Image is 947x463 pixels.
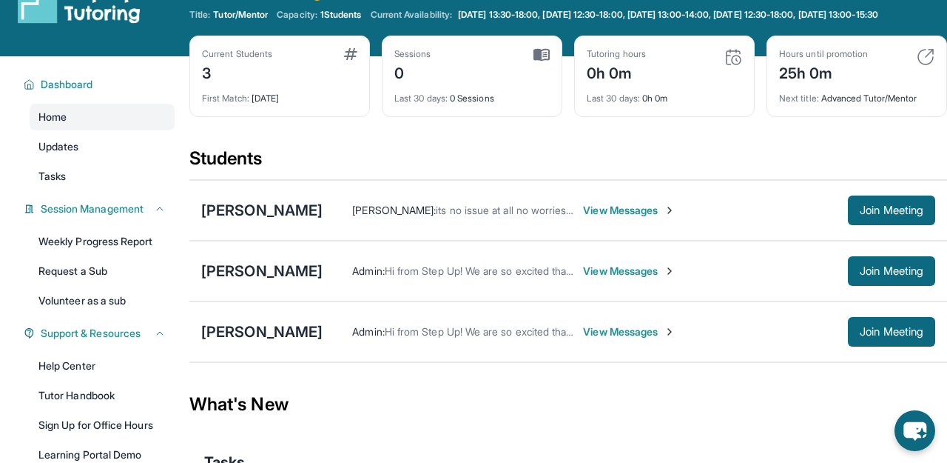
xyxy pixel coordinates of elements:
a: Tutor Handbook [30,382,175,409]
span: Capacity: [277,9,317,21]
span: Admin : [352,325,384,338]
img: card [344,48,357,60]
span: View Messages [583,264,675,279]
div: What's New [189,372,947,437]
span: [DATE] 13:30-18:00, [DATE] 12:30-18:00, [DATE] 13:00-14:00, [DATE] 12:30-18:00, [DATE] 13:00-15:30 [458,9,878,21]
span: Admin : [352,264,384,277]
span: Last 30 days : [394,93,448,104]
span: 1 Students [320,9,362,21]
div: Hours until promotion [779,48,868,60]
span: Tasks [38,169,66,184]
a: Sign Up for Office Hours [30,412,175,439]
span: View Messages [583,324,675,339]
span: Join Meeting [860,327,923,336]
div: [PERSON_NAME] [201,200,323,221]
span: Last 30 days : [587,93,640,104]
span: Current Availability: [371,9,452,21]
div: Students [189,147,947,179]
img: card [533,48,550,61]
span: Title: [189,9,210,21]
div: [PERSON_NAME] [201,261,323,282]
button: chat-button [894,410,935,451]
a: Updates [30,133,175,160]
span: Updates [38,139,79,154]
a: Home [30,104,175,130]
span: [PERSON_NAME] : [352,204,436,216]
span: its no issue at all no worries 🙏🙂 [436,204,594,216]
img: card [917,48,934,66]
img: Chevron-Right [664,265,675,277]
div: 0 Sessions [394,84,550,104]
button: Join Meeting [848,317,935,347]
a: Tasks [30,163,175,190]
div: Advanced Tutor/Mentor [779,84,934,104]
span: Join Meeting [860,206,923,215]
a: [DATE] 13:30-18:00, [DATE] 12:30-18:00, [DATE] 13:00-14:00, [DATE] 12:30-18:00, [DATE] 13:00-15:30 [455,9,881,21]
img: Chevron-Right [664,204,675,216]
div: 0 [394,60,431,84]
a: Request a Sub [30,258,175,284]
span: Dashboard [41,77,93,92]
div: 0h 0m [587,60,646,84]
span: Home [38,110,67,124]
a: Volunteer as a sub [30,287,175,314]
div: 25h 0m [779,60,868,84]
div: Current Students [202,48,272,60]
img: card [724,48,742,66]
button: Support & Resources [35,326,166,341]
span: Support & Resources [41,326,141,341]
div: 0h 0m [587,84,742,104]
div: 3 [202,60,272,84]
span: Session Management [41,201,144,216]
button: Session Management [35,201,166,216]
span: Next title : [779,93,819,104]
a: Weekly Progress Report [30,228,175,255]
div: Sessions [394,48,431,60]
button: Dashboard [35,77,166,92]
div: [DATE] [202,84,357,104]
button: Join Meeting [848,256,935,286]
span: Tutor/Mentor [213,9,268,21]
span: First Match : [202,93,249,104]
img: Chevron-Right [664,326,675,338]
span: View Messages [583,203,675,218]
div: [PERSON_NAME] [201,322,323,342]
button: Join Meeting [848,196,935,225]
div: Tutoring hours [587,48,646,60]
a: Help Center [30,353,175,379]
span: Join Meeting [860,267,923,276]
